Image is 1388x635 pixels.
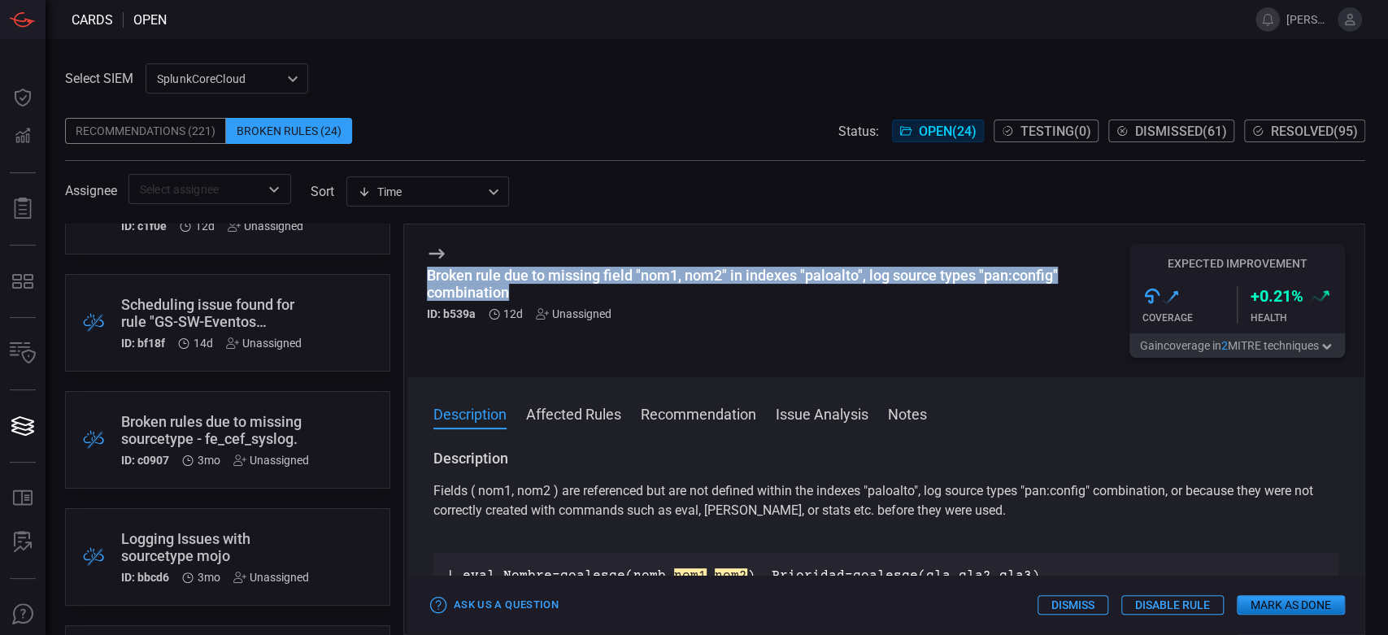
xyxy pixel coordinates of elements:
[427,593,563,618] button: Ask Us a Question
[1135,124,1227,139] span: Dismissed ( 61 )
[433,449,1338,468] h3: Description
[121,454,169,467] h5: ID: c0907
[65,183,117,198] span: Assignee
[195,220,215,233] span: Aug 07, 2025 1:17 AM
[892,120,984,142] button: Open(24)
[233,454,309,467] div: Unassigned
[1286,13,1331,26] span: [PERSON_NAME][EMAIL_ADDRESS][PERSON_NAME][DOMAIN_NAME]
[888,403,927,423] button: Notes
[198,571,220,584] span: May 27, 2025 12:30 AM
[3,595,42,634] button: Ask Us A Question
[121,296,302,330] div: Scheduling issue found for rule "GS-SW-Eventos Criticos ACI Fabric"
[226,337,302,350] div: Unassigned
[3,189,42,228] button: Reports
[715,568,747,583] em: nom2
[433,403,507,423] button: Description
[1108,120,1234,142] button: Dismissed(61)
[1221,339,1228,352] span: 2
[72,12,113,28] span: Cards
[233,571,309,584] div: Unassigned
[838,124,879,139] span: Status:
[3,78,42,117] button: Dashboard
[157,71,282,87] p: SplunkCoreCloud
[65,118,226,144] div: Recommendations (221)
[1142,312,1237,324] div: Coverage
[1251,312,1345,324] div: Health
[3,262,42,301] button: MITRE - Detection Posture
[919,124,977,139] span: Open ( 24 )
[121,571,169,584] h5: ID: bbcd6
[226,118,352,144] div: Broken Rules (24)
[536,307,611,320] div: Unassigned
[228,220,303,233] div: Unassigned
[121,337,165,350] h5: ID: bf18f
[1121,595,1224,615] button: Disable Rule
[526,403,621,423] button: Affected Rules
[3,334,42,373] button: Inventory
[263,178,285,201] button: Open
[427,307,476,320] h5: ID: b539a
[3,479,42,518] button: Rule Catalog
[641,403,756,423] button: Recommendation
[994,120,1099,142] button: Testing(0)
[194,337,213,350] span: Aug 05, 2025 4:00 AM
[133,12,167,28] span: open
[121,220,167,233] h5: ID: c1f0e
[1129,257,1345,270] h5: Expected Improvement
[133,179,259,199] input: Select assignee
[121,413,309,447] div: Broken rules due to missing sourcetype - fe_cef_syslog.
[427,267,1129,301] div: Broken rule due to missing field "nom1, nom2" in indexes "paloalto", log source types "pan:config...
[1020,124,1091,139] span: Testing ( 0 )
[1038,595,1108,615] button: Dismiss
[1271,124,1358,139] span: Resolved ( 95 )
[358,184,483,200] div: Time
[1129,333,1345,358] button: Gaincoverage in2MITRE techniques
[121,530,309,564] div: Logging Issues with sourcetype mojo
[198,454,220,467] span: Jun 01, 2025 6:13 AM
[65,71,133,86] label: Select SIEM
[3,117,42,156] button: Detections
[3,523,42,562] button: ALERT ANALYSIS
[503,307,523,320] span: Aug 07, 2025 5:34 AM
[1251,286,1303,306] h3: + 0.21 %
[1237,595,1345,615] button: Mark as Done
[433,481,1338,540] p: Fields ( nom1, nom2 ) are referenced but are not defined within the indexes "paloalto", log sourc...
[674,568,707,583] em: nom1
[776,403,868,423] button: Issue Analysis
[1244,120,1365,142] button: Resolved(95)
[3,407,42,446] button: Cards
[311,184,334,199] label: sort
